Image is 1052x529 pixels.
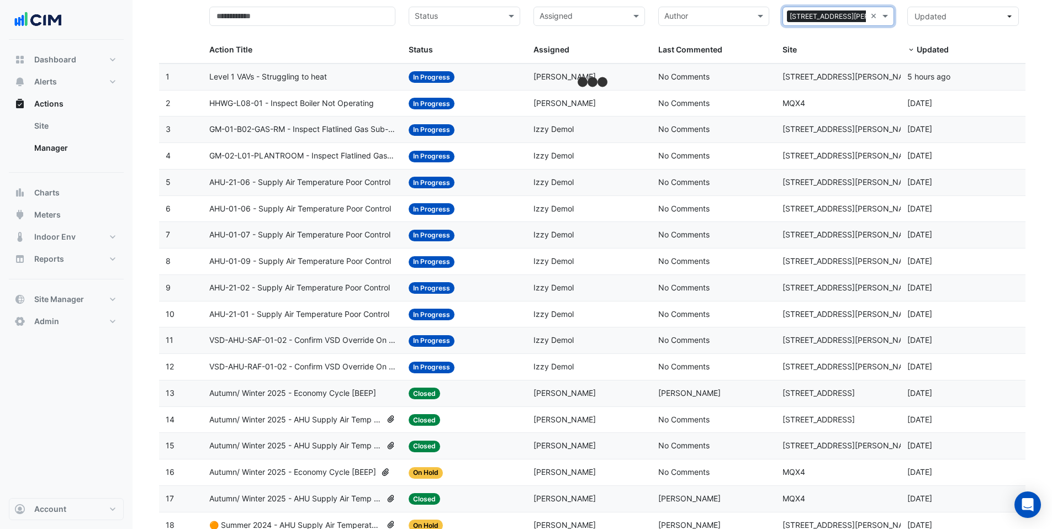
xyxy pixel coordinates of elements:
span: AHU-21-01 - Supply Air Temperature Poor Control [209,308,389,321]
span: [STREET_ADDRESS][PERSON_NAME] [783,204,917,213]
span: [STREET_ADDRESS][PERSON_NAME] [783,362,917,371]
span: Indoor Env [34,231,76,242]
span: No Comments [658,309,710,319]
span: [STREET_ADDRESS][PERSON_NAME] [787,10,911,23]
span: 2025-08-12T15:33:13.232 [907,415,932,424]
button: Updated [907,7,1019,26]
span: AHU-01-07 - Supply Air Temperature Poor Control [209,229,390,241]
span: In Progress [409,335,454,347]
span: [PERSON_NAME] [533,494,596,503]
span: 8 [166,256,171,266]
app-icon: Charts [14,187,25,198]
span: 2025-08-13T08:38:41.700 [907,309,932,319]
span: [STREET_ADDRESS][PERSON_NAME] [783,256,917,266]
span: Reports [34,253,64,264]
span: In Progress [409,256,454,268]
span: Closed [409,493,440,505]
span: Alerts [34,76,57,87]
span: [STREET_ADDRESS][PERSON_NAME] [783,335,917,345]
app-icon: Dashboard [14,54,25,65]
span: 17 [166,494,174,503]
span: 12 [166,362,174,371]
span: In Progress [409,203,454,215]
span: Autumn/ Winter 2025 - AHU Supply Air Temp Reset [BEEP] [209,440,382,452]
span: No Comments [658,230,710,239]
span: No Comments [658,177,710,187]
span: AHU-01-09 - Supply Air Temperature Poor Control [209,255,391,268]
span: No Comments [658,362,710,371]
span: [PERSON_NAME] [533,72,596,81]
span: Meters [34,209,61,220]
span: Closed [409,441,440,452]
span: Clear [870,10,880,23]
span: Last Commented [658,45,722,54]
span: No Comments [658,283,710,292]
span: [PERSON_NAME] [533,98,596,108]
span: Actions [34,98,64,109]
span: [STREET_ADDRESS][PERSON_NAME] [783,124,917,134]
span: Autumn/ Winter 2025 - Economy Cycle [BEEP] [209,387,376,400]
span: Izzy Demol [533,335,574,345]
span: Izzy Demol [533,204,574,213]
span: Izzy Demol [533,177,574,187]
span: [STREET_ADDRESS][PERSON_NAME] [783,230,917,239]
span: In Progress [409,177,454,188]
span: No Comments [658,441,710,450]
span: 2025-08-12T13:58:01.779 [907,494,932,503]
span: [STREET_ADDRESS][PERSON_NAME] [783,151,917,160]
span: Updated [917,45,949,54]
span: 9 [166,283,171,292]
span: In Progress [409,151,454,162]
app-icon: Reports [14,253,25,264]
span: [STREET_ADDRESS][PERSON_NAME] [783,72,917,81]
app-icon: Indoor Env [14,231,25,242]
span: 2025-08-13T08:39:43.564 [907,151,932,160]
button: Actions [9,93,124,115]
span: MQX4 [783,494,805,503]
span: [PERSON_NAME] [533,415,596,424]
span: [PERSON_NAME] [533,467,596,477]
span: 2025-08-18T12:37:43.111 [907,98,932,108]
span: 2025-08-13T08:39:15.490 [907,230,932,239]
span: Autumn/ Winter 2025 - Economy Cycle [BEEP] [209,466,376,479]
span: AHU-01-06 - Supply Air Temperature Poor Control [209,203,391,215]
span: In Progress [409,98,454,109]
span: GM-02-L01-PLANTROOM - Inspect Flatlined Gas Sub-Meter [209,150,395,162]
span: Assigned [533,45,569,54]
span: 4 [166,151,171,160]
button: Site Manager [9,288,124,310]
span: No Comments [658,415,710,424]
span: Level 1 VAVs - Struggling to heat [209,71,327,83]
span: On Hold [409,467,443,479]
span: VSD-AHU-RAF-01-02 - Confirm VSD Override On (Energy Waste) [209,361,395,373]
a: Manager [25,137,124,159]
span: Autumn/ Winter 2025 - AHU Supply Air Temp Reset [BEEP] [209,493,382,505]
span: Account [34,504,66,515]
span: In Progress [409,362,454,373]
span: 2025-08-13T08:39:53.521 [907,124,932,134]
span: Izzy Demol [533,309,574,319]
span: [STREET_ADDRESS][PERSON_NAME] [783,283,917,292]
a: Site [25,115,124,137]
span: Site Manager [34,294,84,305]
span: Site [783,45,797,54]
span: 1 [166,72,170,81]
span: 13 [166,388,175,398]
span: [STREET_ADDRESS] [783,415,855,424]
button: Admin [9,310,124,332]
span: 2025-08-13T08:38:14.085 [907,362,932,371]
button: Dashboard [9,49,124,71]
app-icon: Site Manager [14,294,25,305]
span: 3 [166,124,171,134]
button: Reports [9,248,124,270]
span: 2025-08-12T14:11:03.200 [907,441,932,450]
span: AHU-21-02 - Supply Air Temperature Poor Control [209,282,390,294]
span: In Progress [409,309,454,320]
span: In Progress [409,230,454,241]
span: Izzy Demol [533,256,574,266]
span: [PERSON_NAME] [658,494,721,503]
span: [STREET_ADDRESS] [783,388,855,398]
span: 10 [166,309,175,319]
span: 5 [166,177,171,187]
span: [PERSON_NAME] [533,388,596,398]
